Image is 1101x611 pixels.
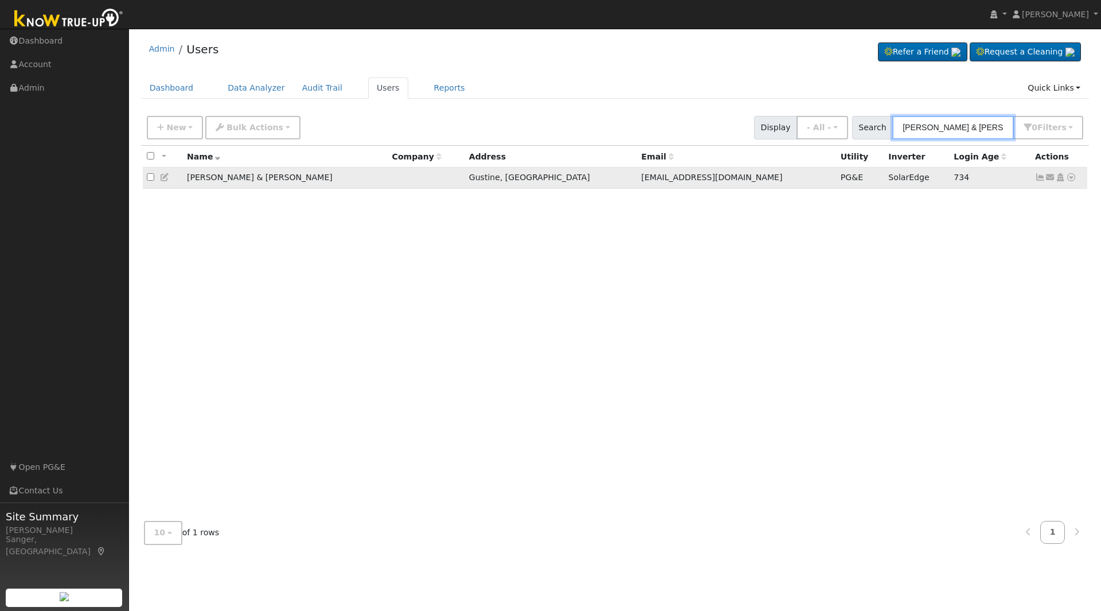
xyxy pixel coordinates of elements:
[144,521,220,544] span: of 1 rows
[852,116,893,139] span: Search
[392,152,442,161] span: Company name
[1066,172,1076,184] a: Other actions
[147,116,204,139] button: New
[149,44,175,53] a: Admin
[841,173,863,182] span: PG&E
[888,151,946,163] div: Inverter
[368,77,408,99] a: Users
[797,116,848,139] button: - All -
[425,77,474,99] a: Reports
[641,152,673,161] span: Email
[141,77,202,99] a: Dashboard
[1040,521,1065,543] a: 1
[1061,123,1066,132] span: s
[6,534,123,558] div: Sanger, [GEOGRAPHIC_DATA]
[1019,77,1089,99] a: Quick Links
[1065,48,1075,57] img: retrieve
[6,524,123,536] div: [PERSON_NAME]
[954,152,1006,161] span: Days since last login
[641,173,782,182] span: [EMAIL_ADDRESS][DOMAIN_NAME]
[60,592,69,601] img: retrieve
[187,152,221,161] span: Name
[205,116,300,139] button: Bulk Actions
[166,123,186,132] span: New
[754,116,797,139] span: Display
[878,42,967,62] a: Refer a Friend
[1035,173,1045,182] a: Show Graph
[465,168,638,189] td: Gustine, [GEOGRAPHIC_DATA]
[951,48,961,57] img: retrieve
[892,116,1014,139] input: Search
[9,6,129,32] img: Know True-Up
[1022,10,1089,19] span: [PERSON_NAME]
[160,173,170,182] a: Edit User
[96,547,107,556] a: Map
[219,77,294,99] a: Data Analyzer
[6,509,123,524] span: Site Summary
[186,42,218,56] a: Users
[183,168,388,189] td: [PERSON_NAME] & [PERSON_NAME]
[1037,123,1067,132] span: Filter
[954,173,969,182] span: 09/04/2023 10:45:12 AM
[1045,172,1056,184] a: richfordii@sbcglobal.net
[144,521,182,544] button: 10
[1035,151,1083,163] div: Actions
[888,173,929,182] span: SolarEdge
[1013,116,1083,139] button: 0Filters
[841,151,881,163] div: Utility
[294,77,351,99] a: Audit Trail
[1055,173,1065,182] a: Login As
[154,528,166,537] span: 10
[970,42,1081,62] a: Request a Cleaning
[227,123,283,132] span: Bulk Actions
[469,151,634,163] div: Address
